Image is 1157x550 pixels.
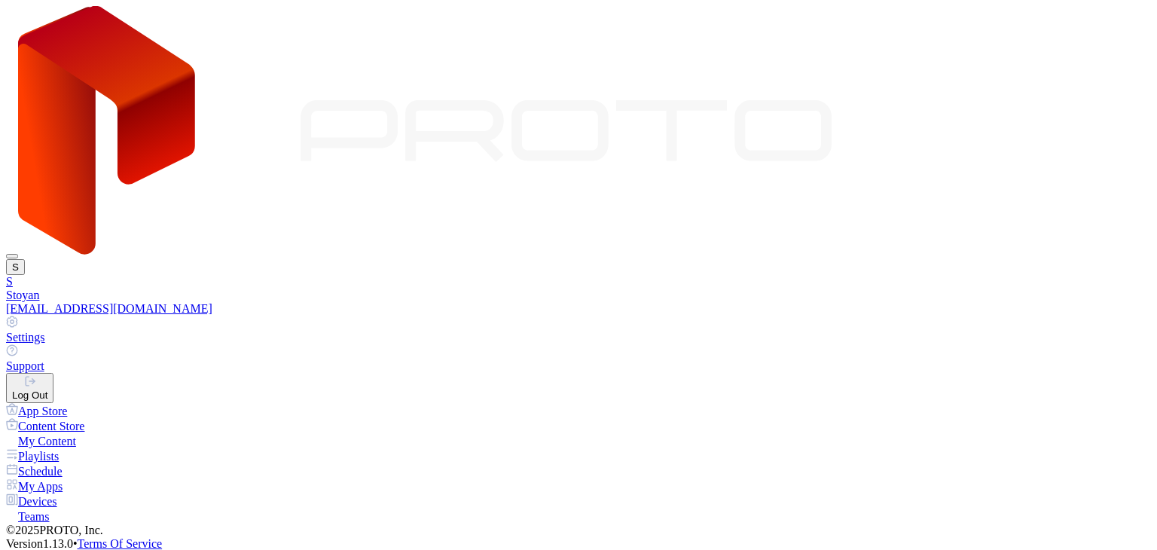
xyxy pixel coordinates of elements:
[6,448,1151,463] a: Playlists
[6,259,25,275] button: S
[6,478,1151,493] a: My Apps
[6,289,1151,302] div: Stoyan
[6,403,1151,418] a: App Store
[6,331,1151,344] div: Settings
[12,390,47,401] div: Log Out
[6,373,53,403] button: Log Out
[78,537,163,550] a: Terms Of Service
[6,433,1151,448] a: My Content
[6,509,1151,524] a: Teams
[6,418,1151,433] a: Content Store
[6,344,1151,373] a: Support
[6,537,78,550] span: Version 1.13.0 •
[6,275,1151,289] div: S
[6,463,1151,478] a: Schedule
[6,493,1151,509] a: Devices
[6,275,1151,316] a: SStoyan[EMAIL_ADDRESS][DOMAIN_NAME]
[6,302,1151,316] div: [EMAIL_ADDRESS][DOMAIN_NAME]
[6,359,1151,373] div: Support
[6,316,1151,344] a: Settings
[6,524,1151,537] div: © 2025 PROTO, Inc.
